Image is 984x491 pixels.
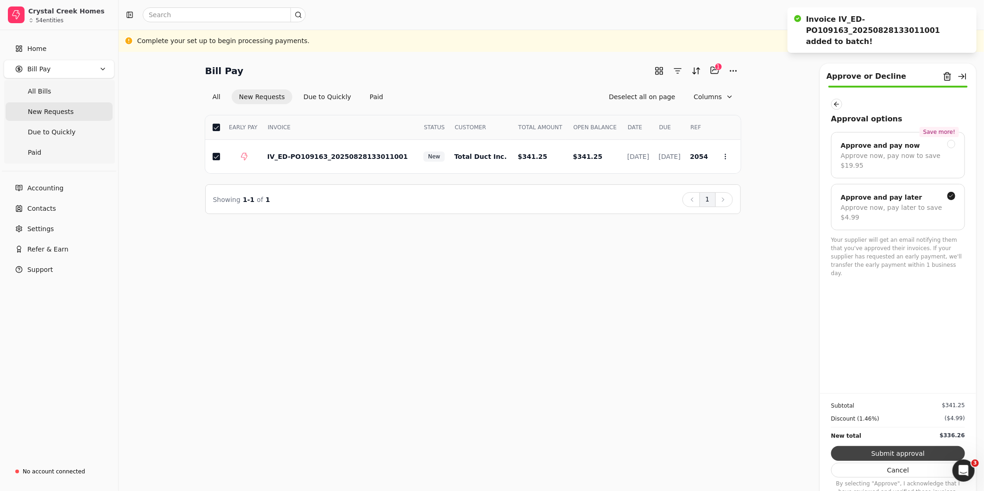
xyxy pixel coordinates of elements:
div: 54 entities [36,18,63,23]
button: Column visibility settings [687,89,741,104]
span: TOTAL AMOUNT [518,123,562,132]
span: Refer & Earn [27,245,69,254]
span: All Bills [28,87,51,96]
button: All [205,89,228,104]
span: Showing [213,196,240,203]
div: New total [831,431,861,441]
span: STATUS [424,123,445,132]
iframe: Intercom live chat [952,460,975,482]
span: IV_ED-PO109163_20250828133011001 [267,153,408,160]
button: Submit approval [831,446,965,461]
button: Batch (1) [707,63,722,78]
button: Due to Quickly [296,89,359,104]
div: Approve and pay later [841,192,922,203]
input: Search [143,7,306,22]
div: ($4.99) [945,414,965,422]
span: Support [27,265,53,275]
div: Invoice filter options [205,89,391,104]
button: 1 [700,192,716,207]
a: All Bills [6,82,113,101]
div: Subtotal [831,401,854,410]
span: [DATE] [659,153,681,160]
button: Sort [689,63,704,78]
div: $341.25 [942,401,965,409]
div: No account connected [23,467,85,476]
span: Accounting [27,183,63,193]
span: Contacts [27,204,56,214]
span: $341.25 [518,153,548,160]
button: Bill Pay [4,60,114,78]
span: $341.25 [573,153,603,160]
a: Settings [4,220,114,238]
div: Approve and pay now [841,140,920,151]
p: Your supplier will get an email notifying them that you've approved their invoices. If your suppl... [831,236,965,277]
span: Home [27,44,46,54]
span: INVOICE [268,123,290,132]
div: Approve or Decline [826,71,906,82]
div: 1 [715,63,722,70]
span: EARLY PAY [229,123,257,132]
span: 2054 [690,153,708,160]
div: Approve now, pay later to save $4.99 [841,203,955,222]
span: 3 [971,460,979,467]
div: Approval options [831,113,965,125]
span: Paid [28,148,41,157]
span: DATE [628,123,642,132]
span: OPEN BALANCE [574,123,617,132]
a: Contacts [4,199,114,218]
span: Bill Pay [27,64,50,74]
a: Paid [6,143,113,162]
div: $336.26 [940,431,965,440]
button: Support [4,260,114,279]
span: 1 [265,196,270,203]
button: Paid [362,89,391,104]
a: Home [4,39,114,58]
span: [DATE] [627,153,649,160]
button: More [726,63,741,78]
button: Refer & Earn [4,240,114,258]
span: CUSTOMER [455,123,486,132]
span: Total Duct Inc. [454,153,507,160]
h2: Bill Pay [205,63,244,78]
a: New Requests [6,102,113,121]
span: New [428,152,440,161]
button: Deselect all on page [601,89,682,104]
a: Accounting [4,179,114,197]
div: Crystal Creek Homes [28,6,110,16]
div: Discount (1.46%) [831,414,879,423]
span: REF [691,123,701,132]
a: Due to Quickly [6,123,113,141]
div: Invoice IV_ED-PO109163_20250828133011001 added to batch! [806,14,958,47]
span: of [257,196,263,203]
div: Complete your set up to begin processing payments. [137,36,309,46]
div: Save more! [920,127,959,137]
span: Settings [27,224,54,234]
span: DUE [659,123,671,132]
div: Approve now, pay now to save $19.95 [841,151,955,170]
a: No account connected [4,463,114,480]
span: New Requests [28,107,74,117]
span: Due to Quickly [28,127,76,137]
button: Cancel [831,463,965,478]
button: New Requests [232,89,292,104]
span: 1 - 1 [243,196,254,203]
